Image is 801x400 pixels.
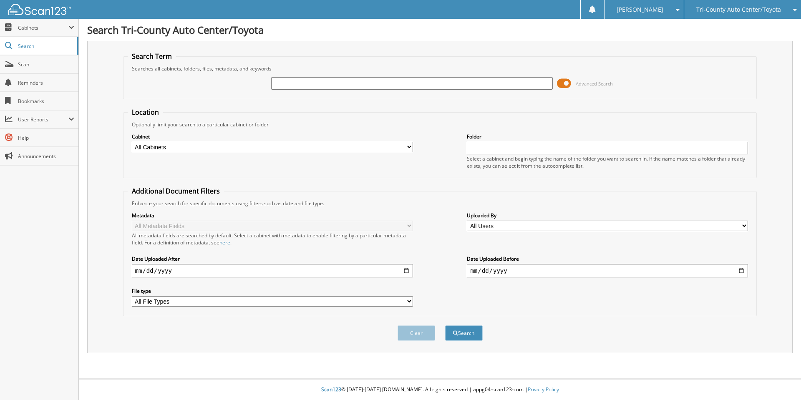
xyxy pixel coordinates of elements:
[467,264,748,277] input: end
[528,386,559,393] a: Privacy Policy
[79,380,801,400] div: © [DATE]-[DATE] [DOMAIN_NAME]. All rights reserved | appg04-scan123-com |
[467,255,748,262] label: Date Uploaded Before
[219,239,230,246] a: here
[18,43,73,50] span: Search
[18,116,68,123] span: User Reports
[398,325,435,341] button: Clear
[696,7,781,12] span: Tri-County Auto Center/Toyota
[8,4,71,15] img: scan123-logo-white.svg
[128,186,224,196] legend: Additional Document Filters
[18,98,74,105] span: Bookmarks
[321,386,341,393] span: Scan123
[128,52,176,61] legend: Search Term
[18,134,74,141] span: Help
[128,121,753,128] div: Optionally limit your search to a particular cabinet or folder
[132,287,413,294] label: File type
[87,23,793,37] h1: Search Tri-County Auto Center/Toyota
[467,155,748,169] div: Select a cabinet and begin typing the name of the folder you want to search in. If the name match...
[132,255,413,262] label: Date Uploaded After
[18,79,74,86] span: Reminders
[132,212,413,219] label: Metadata
[467,133,748,140] label: Folder
[18,24,68,31] span: Cabinets
[576,81,613,87] span: Advanced Search
[128,200,753,207] div: Enhance your search for specific documents using filters such as date and file type.
[132,232,413,246] div: All metadata fields are searched by default. Select a cabinet with metadata to enable filtering b...
[132,133,413,140] label: Cabinet
[18,153,74,160] span: Announcements
[128,108,163,117] legend: Location
[18,61,74,68] span: Scan
[617,7,663,12] span: [PERSON_NAME]
[445,325,483,341] button: Search
[467,212,748,219] label: Uploaded By
[128,65,753,72] div: Searches all cabinets, folders, files, metadata, and keywords
[132,264,413,277] input: start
